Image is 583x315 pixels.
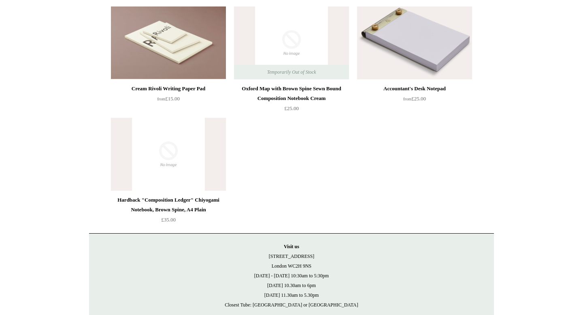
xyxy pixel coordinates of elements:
span: Temporarily Out of Stock [259,65,324,79]
span: £25.00 [403,96,426,102]
div: Cream Rivoli Writing Paper Pad [113,84,224,94]
p: [STREET_ADDRESS] London WC2H 9NS [DATE] - [DATE] 10:30am to 5:30pm [DATE] 10.30am to 6pm [DATE] 1... [97,242,486,310]
div: Oxford Map with Brown Spine Sewn Bound Composition Notebook Cream [236,84,347,103]
a: Accountant's Desk Notepad Accountant's Desk Notepad [357,6,472,79]
span: £15.00 [157,96,180,102]
span: £25.00 [284,105,299,111]
img: Cream Rivoli Writing Paper Pad [111,6,226,79]
div: Accountant's Desk Notepad [359,84,470,94]
img: Accountant's Desk Notepad [357,6,472,79]
a: Oxford Map with Brown Spine Sewn Bound Composition Notebook Cream £25.00 [234,84,349,117]
span: £35.00 [161,217,176,223]
img: no-image-2048-a2addb12_grande.gif [234,6,349,79]
a: Cream Rivoli Writing Paper Pad Cream Rivoli Writing Paper Pad [111,6,226,79]
img: no-image-2048-a2addb12_grande.gif [111,118,226,191]
a: Hardback "Composition Ledger" Chiyogami Notebook, Brown Spine, A4 Plain £35.00 [111,195,226,228]
div: Hardback "Composition Ledger" Chiyogami Notebook, Brown Spine, A4 Plain [113,195,224,215]
span: from [403,97,411,101]
span: from [157,97,165,101]
a: Temporarily Out of Stock [234,6,349,79]
a: Cream Rivoli Writing Paper Pad from£15.00 [111,84,226,117]
strong: Visit us [284,244,299,249]
a: Accountant's Desk Notepad from£25.00 [357,84,472,117]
